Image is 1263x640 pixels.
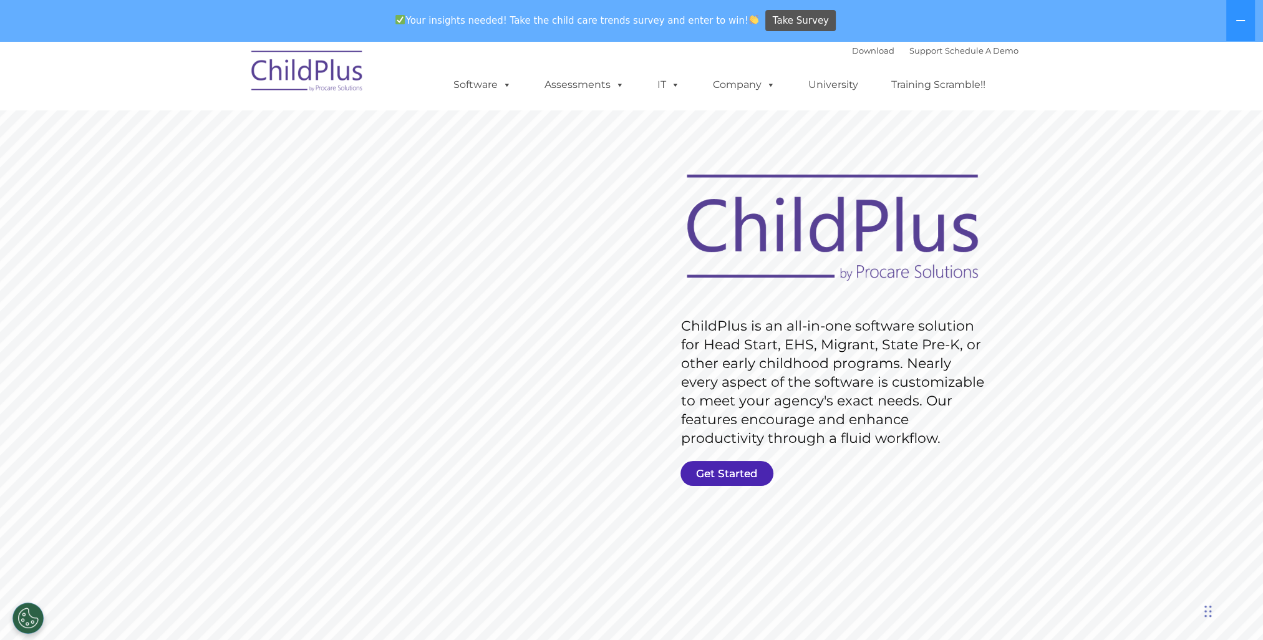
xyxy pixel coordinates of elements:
[879,72,998,97] a: Training Scramble!!
[395,15,405,24] img: ✅
[945,46,1019,56] a: Schedule A Demo
[773,10,829,32] span: Take Survey
[749,15,758,24] img: 👏
[700,72,788,97] a: Company
[681,317,990,448] rs-layer: ChildPlus is an all-in-one software solution for Head Start, EHS, Migrant, State Pre-K, or other ...
[245,42,370,104] img: ChildPlus by Procare Solutions
[796,72,871,97] a: University
[1201,580,1263,640] iframe: Chat Widget
[441,72,524,97] a: Software
[852,46,894,56] a: Download
[645,72,692,97] a: IT
[12,603,44,634] button: Cookies Settings
[532,72,637,97] a: Assessments
[765,10,836,32] a: Take Survey
[909,46,942,56] a: Support
[1204,593,1212,630] div: Drag
[852,46,1019,56] font: |
[390,8,764,32] span: Your insights needed! Take the child care trends survey and enter to win!
[680,461,773,486] a: Get Started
